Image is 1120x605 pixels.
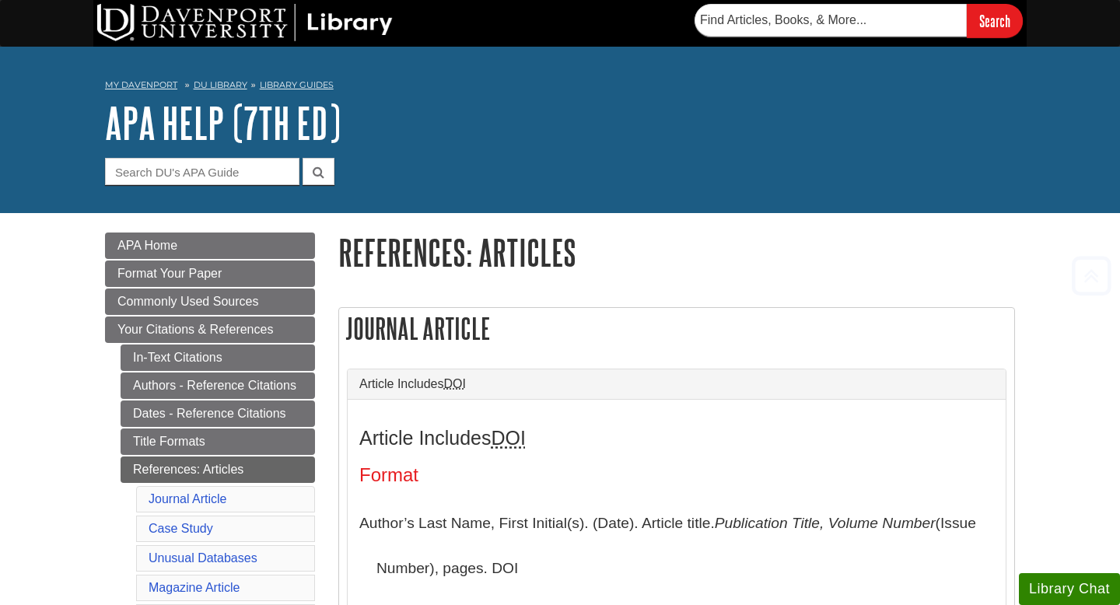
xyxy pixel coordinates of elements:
[117,323,273,336] span: Your Citations & References
[149,551,257,565] a: Unusual Databases
[359,377,994,391] a: Article IncludesDOI
[338,233,1015,272] h1: References: Articles
[117,267,222,280] span: Format Your Paper
[359,427,994,449] h3: Article Includes
[260,79,334,90] a: Library Guides
[1066,265,1116,286] a: Back to Top
[695,4,1023,37] form: Searches DU Library's articles, books, and more
[695,4,967,37] input: Find Articles, Books, & More...
[105,316,315,343] a: Your Citations & References
[715,515,936,531] i: Publication Title, Volume Number
[105,75,1015,100] nav: breadcrumb
[121,372,315,399] a: Authors - Reference Citations
[121,344,315,371] a: In-Text Citations
[117,239,177,252] span: APA Home
[97,4,393,41] img: DU Library
[359,465,994,485] h4: Format
[117,295,258,308] span: Commonly Used Sources
[105,261,315,287] a: Format Your Paper
[121,428,315,455] a: Title Formats
[444,377,466,390] abbr: Digital Object Identifier. This is the string of numbers associated with a particular article. No...
[194,79,247,90] a: DU Library
[105,99,341,147] a: APA Help (7th Ed)
[121,400,315,427] a: Dates - Reference Citations
[149,581,240,594] a: Magazine Article
[105,289,315,315] a: Commonly Used Sources
[105,158,299,185] input: Search DU's APA Guide
[121,456,315,483] a: References: Articles
[149,522,213,535] a: Case Study
[105,79,177,92] a: My Davenport
[1019,573,1120,605] button: Library Chat
[359,501,994,590] p: Author’s Last Name, First Initial(s). (Date). Article title. (Issue Number), pages. DOI
[492,427,526,449] abbr: Digital Object Identifier. This is the string of numbers associated with a particular article. No...
[967,4,1023,37] input: Search
[149,492,227,505] a: Journal Article
[339,308,1014,349] h2: Journal Article
[105,233,315,259] a: APA Home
